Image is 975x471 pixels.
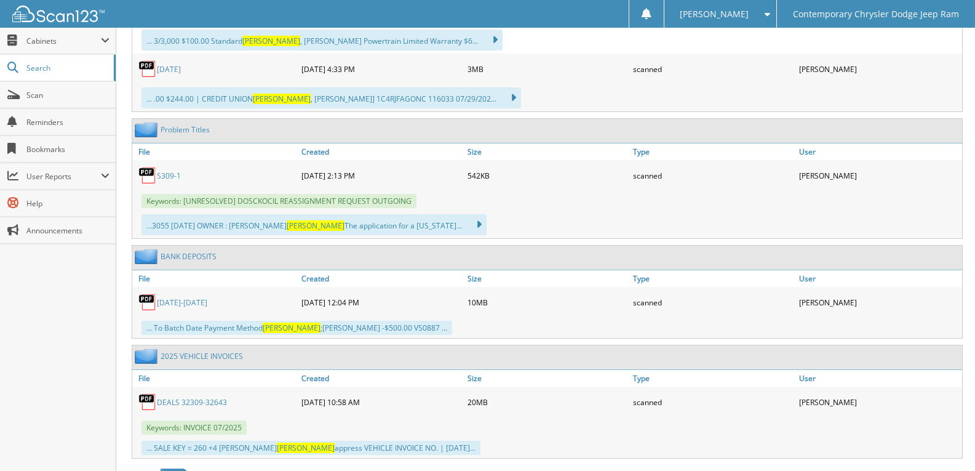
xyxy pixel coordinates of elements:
[277,443,335,453] span: [PERSON_NAME]
[26,144,109,155] span: Bookmarks
[298,270,464,287] a: Created
[161,124,210,135] a: Problem Titles
[141,441,480,455] div: ... SALE KEY = 260 +4 [PERSON_NAME] appress VEHICLE INVOICE NO. | [DATE]...
[298,57,464,81] div: [DATE] 4:33 PM
[464,290,631,315] div: 10MB
[141,214,487,235] div: ...3055 [DATE] OWNER : [PERSON_NAME] The application for a [US_STATE]...
[161,251,217,262] a: BANK DEPOSITS
[464,57,631,81] div: 3MB
[796,370,962,387] a: User
[298,290,464,315] div: [DATE] 12:04 PM
[141,194,416,208] span: Keywords: [UNRESOLVED] DOSCKOCIL REASSIGNMENT REQUEST OUTGOING
[12,6,105,22] img: scan123-logo-white.svg
[263,323,320,333] span: [PERSON_NAME]
[132,370,298,387] a: File
[26,36,101,46] span: Cabinets
[26,225,109,236] span: Announcements
[135,122,161,137] img: folder2.png
[298,143,464,160] a: Created
[138,166,157,185] img: PDF.png
[26,63,108,73] span: Search
[161,351,243,361] a: 2025 VEHICLE INVOICES
[464,163,631,188] div: 542KB
[630,143,796,160] a: Type
[464,270,631,287] a: Size
[138,293,157,312] img: PDF.png
[298,163,464,188] div: [DATE] 2:13 PM
[680,10,749,18] span: [PERSON_NAME]
[464,370,631,387] a: Size
[253,94,311,104] span: [PERSON_NAME]
[26,90,109,100] span: Scan
[464,390,631,414] div: 20MB
[287,220,344,231] span: [PERSON_NAME]
[26,171,101,182] span: User Reports
[796,143,962,160] a: User
[242,36,300,46] span: [PERSON_NAME]
[630,163,796,188] div: scanned
[157,64,181,74] a: [DATE]
[796,163,962,188] div: [PERSON_NAME]
[26,117,109,127] span: Reminders
[141,30,503,50] div: ... 3/3,000 $100.00 Standard , [PERSON_NAME] Powertrain Limited Warranty $6...
[298,390,464,414] div: [DATE] 10:58 AM
[141,87,521,108] div: ... .00 $244.00 | CREDIT UNION , [PERSON_NAME]] 1C4RJFAGONC 116033 07/29/202...
[913,412,975,471] iframe: Chat Widget
[796,390,962,414] div: [PERSON_NAME]
[135,249,161,264] img: folder2.png
[464,143,631,160] a: Size
[138,393,157,411] img: PDF.png
[157,397,227,408] a: DEALS 32309-32643
[26,198,109,209] span: Help
[630,390,796,414] div: scanned
[796,290,962,315] div: [PERSON_NAME]
[630,57,796,81] div: scanned
[793,10,959,18] span: Contemporary Chrysler Dodge Jeep Ram
[135,348,161,364] img: folder2.png
[796,270,962,287] a: User
[132,143,298,160] a: File
[157,297,207,308] a: [DATE]-[DATE]
[157,171,181,181] a: S309-1
[630,270,796,287] a: Type
[141,421,247,435] span: Keywords: INVOICE 07/2025
[141,321,452,335] div: ... To Batch Date Payment Method ;[PERSON_NAME] -$500.00 VS0887 ...
[796,57,962,81] div: [PERSON_NAME]
[630,290,796,315] div: scanned
[630,370,796,387] a: Type
[138,60,157,78] img: PDF.png
[132,270,298,287] a: File
[298,370,464,387] a: Created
